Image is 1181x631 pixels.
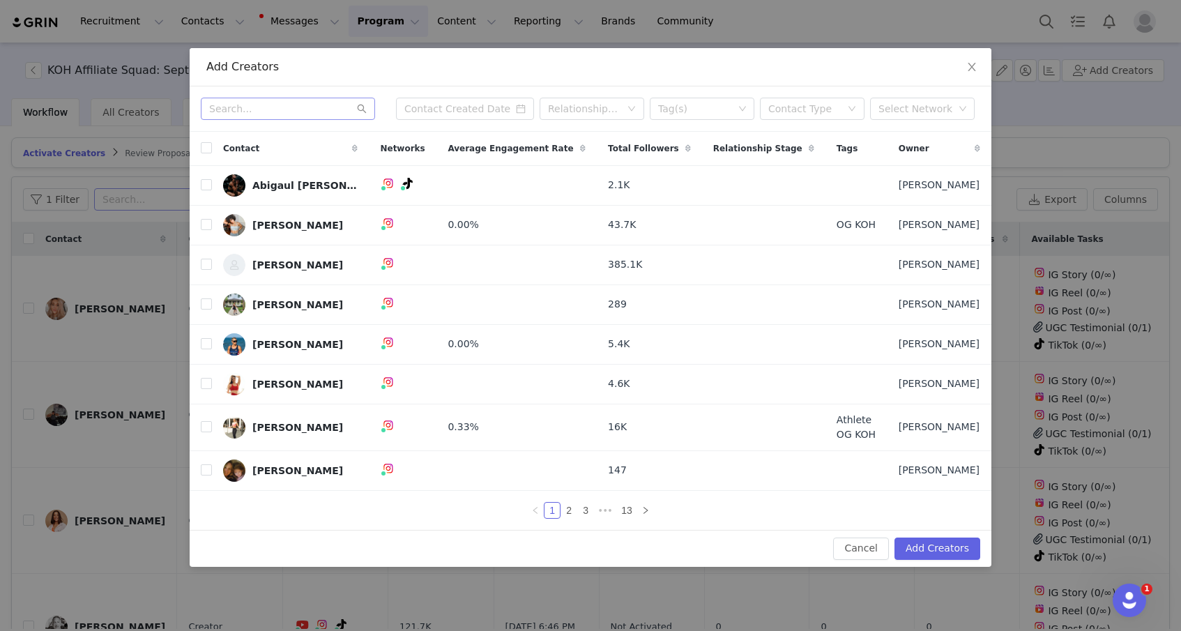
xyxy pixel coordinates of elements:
[252,339,343,350] div: [PERSON_NAME]
[380,142,425,155] span: Networks
[223,254,358,276] a: [PERSON_NAME]
[383,420,394,431] img: instagram.svg
[448,420,478,434] span: 0.33%
[396,98,534,120] input: Contact Created Date
[223,373,358,395] a: [PERSON_NAME]
[899,420,980,434] span: [PERSON_NAME]
[899,463,980,478] span: [PERSON_NAME]
[899,337,980,351] span: [PERSON_NAME]
[531,506,540,515] i: icon: left
[608,178,630,192] span: 2.1K
[383,377,394,388] img: instagram.svg
[561,502,577,519] li: 2
[1113,584,1146,617] iframe: Intercom live chat
[608,218,636,232] span: 43.7K
[594,502,616,519] li: Next 3 Pages
[252,220,343,231] div: [PERSON_NAME]
[894,538,980,560] button: Add Creators
[608,420,627,434] span: 16K
[448,337,478,351] span: 0.00%
[616,502,637,519] li: 13
[223,174,245,197] img: ca0bc6c4-2288-45c0-80a8-cab8ab03f9bd.jpg
[223,214,245,236] img: ac91f234-ffe5-4112-bfd6-0d863879ef43--s.jpg
[223,254,245,276] img: 0d94b680-73e5-4cfe-9d5f-4b812b6f5cdc--s.jpg
[252,465,343,476] div: [PERSON_NAME]
[608,463,627,478] span: 147
[768,102,841,116] div: Contact Type
[223,294,245,316] img: ced53189-c4cc-4570-9387-3eca89b4577a.jpg
[878,102,954,116] div: Select Network
[544,503,560,518] a: 1
[357,104,367,114] i: icon: search
[548,102,620,116] div: Relationship Stage
[641,506,650,515] i: icon: right
[738,105,747,114] i: icon: down
[966,61,977,73] i: icon: close
[206,59,975,75] div: Add Creators
[837,218,876,232] span: OG KOH
[383,178,394,189] img: instagram.svg
[223,174,358,197] a: Abigaul [PERSON_NAME]
[608,142,679,155] span: Total Followers
[223,333,245,356] img: 543269aa-1d19-4801-bbea-1592f5ba57f3--s.jpg
[833,538,888,560] button: Cancel
[952,48,991,87] button: Close
[899,297,980,312] span: [PERSON_NAME]
[252,299,343,310] div: [PERSON_NAME]
[252,379,343,390] div: [PERSON_NAME]
[617,503,637,518] a: 13
[899,142,929,155] span: Owner
[223,333,358,356] a: [PERSON_NAME]
[848,105,856,114] i: icon: down
[383,218,394,229] img: instagram.svg
[252,259,343,271] div: [PERSON_NAME]
[577,502,594,519] li: 3
[383,257,394,268] img: instagram.svg
[899,178,980,192] span: [PERSON_NAME]
[578,503,593,518] a: 3
[608,257,642,272] span: 385.1K
[899,257,980,272] span: [PERSON_NAME]
[527,502,544,519] li: Previous Page
[383,463,394,474] img: instagram.svg
[223,416,358,439] a: [PERSON_NAME]
[627,105,636,114] i: icon: down
[383,337,394,348] img: instagram.svg
[252,180,357,191] div: Abigaul [PERSON_NAME]
[713,142,802,155] span: Relationship Stage
[1141,584,1152,595] span: 1
[608,337,630,351] span: 5.4K
[223,294,358,316] a: [PERSON_NAME]
[252,422,343,433] div: [PERSON_NAME]
[223,416,245,439] img: f6c1e94a-0444-4ecd-972a-a7c3b7e02035.jpg
[223,373,245,395] img: 72e1eb1d-29d7-4dd3-9495-7a24a84ade4d.jpg
[561,503,577,518] a: 2
[201,98,375,120] input: Search...
[637,502,654,519] li: Next Page
[383,297,394,308] img: instagram.svg
[608,377,630,391] span: 4.6K
[899,218,980,232] span: [PERSON_NAME]
[223,459,245,482] img: 0f26d517-5b55-4956-9a0a-9962576ce2c5.jpg
[959,105,967,114] i: icon: down
[837,142,858,155] span: Tags
[658,102,733,116] div: Tag(s)
[448,218,478,232] span: 0.00%
[223,142,259,155] span: Contact
[608,297,627,312] span: 289
[594,502,616,519] span: •••
[448,142,573,155] span: Average Engagement Rate
[837,413,876,442] span: Athlete OG KOH
[544,502,561,519] li: 1
[223,214,358,236] a: [PERSON_NAME]
[899,377,980,391] span: [PERSON_NAME]
[516,104,526,114] i: icon: calendar
[223,459,358,482] a: [PERSON_NAME]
